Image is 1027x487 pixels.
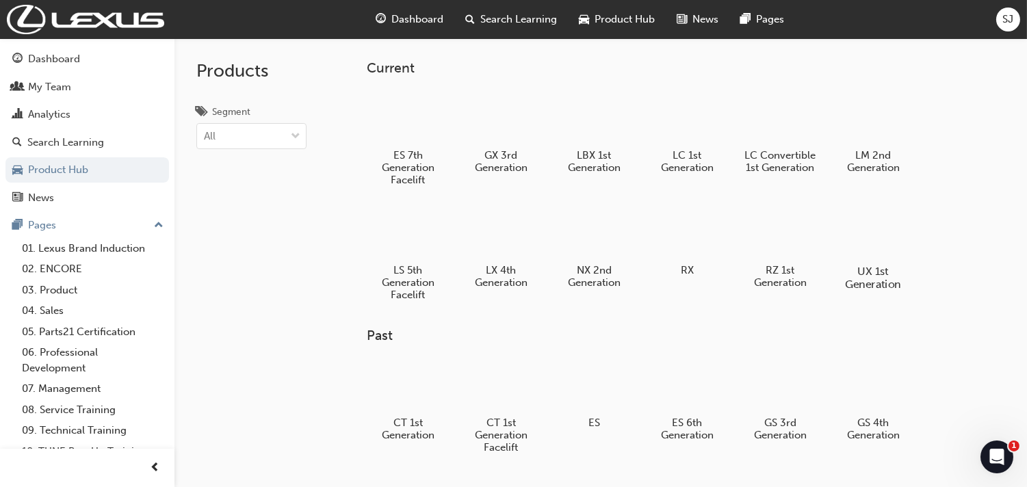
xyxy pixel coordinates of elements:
div: All [204,129,216,144]
button: SJ [996,8,1020,31]
a: 09. Technical Training [16,420,169,441]
a: ES [553,355,635,434]
a: 01. Lexus Brand Induction [16,238,169,259]
a: CT 1st Generation [367,355,449,447]
a: Dashboard [5,47,169,72]
a: Analytics [5,102,169,127]
iframe: Intercom live chat [980,440,1013,473]
a: ES 7th Generation Facelift [367,87,449,191]
img: Trak [7,5,164,34]
a: GS 3rd Generation [739,355,821,447]
span: Pages [757,12,785,27]
div: News [28,190,54,206]
a: Search Learning [5,130,169,155]
span: car-icon [580,11,590,28]
span: pages-icon [12,220,23,232]
h5: GS 3rd Generation [744,417,816,441]
h3: Current [367,60,1005,76]
span: car-icon [12,164,23,176]
span: Dashboard [392,12,444,27]
button: DashboardMy TeamAnalyticsSearch LearningProduct HubNews [5,44,169,213]
h5: RZ 1st Generation [744,264,816,289]
h5: ES 6th Generation [651,417,723,441]
h5: RX [651,264,723,276]
h5: ES 7th Generation Facelift [372,149,444,186]
h5: CT 1st Generation Facelift [465,417,537,453]
a: RX [646,202,728,281]
span: 1 [1009,440,1019,451]
h5: NX 2nd Generation [558,264,630,289]
a: Product Hub [5,157,169,183]
span: people-icon [12,81,23,94]
h5: LX 4th Generation [465,264,537,289]
span: search-icon [466,11,476,28]
h5: ES [558,417,630,429]
span: SJ [1003,12,1014,27]
h5: CT 1st Generation [372,417,444,441]
a: LC Convertible 1st Generation [739,87,821,179]
span: prev-icon [151,460,161,477]
div: Search Learning [27,135,104,150]
a: LX 4th Generation [460,202,542,293]
span: news-icon [677,11,688,28]
h5: LC 1st Generation [651,149,723,174]
a: News [5,185,169,211]
h5: LM 2nd Generation [837,149,909,174]
span: News [693,12,719,27]
a: 04. Sales [16,300,169,321]
a: 02. ENCORE [16,259,169,280]
span: pages-icon [741,11,751,28]
a: 07. Management [16,378,169,399]
a: search-iconSearch Learning [455,5,569,34]
h5: GS 4th Generation [837,417,909,441]
a: car-iconProduct Hub [569,5,666,34]
h5: LC Convertible 1st Generation [744,149,816,174]
a: My Team [5,75,169,100]
h5: LBX 1st Generation [558,149,630,174]
span: chart-icon [12,109,23,121]
a: LC 1st Generation [646,87,728,179]
h3: Past [367,328,1005,343]
a: 03. Product [16,280,169,301]
a: UX 1st Generation [832,202,914,293]
a: pages-iconPages [730,5,796,34]
h5: GX 3rd Generation [465,149,537,174]
span: guage-icon [12,53,23,66]
span: down-icon [291,128,300,146]
span: news-icon [12,192,23,205]
a: guage-iconDashboard [365,5,455,34]
span: up-icon [154,217,164,235]
a: RZ 1st Generation [739,202,821,293]
a: NX 2nd Generation [553,202,635,293]
a: GX 3rd Generation [460,87,542,179]
a: 08. Service Training [16,399,169,421]
div: Analytics [28,107,70,122]
h5: UX 1st Generation [835,265,911,291]
a: ES 6th Generation [646,355,728,447]
a: LM 2nd Generation [832,87,914,179]
div: My Team [28,79,71,95]
button: Pages [5,213,169,238]
a: LS 5th Generation Facelift [367,202,449,306]
a: GS 4th Generation [832,355,914,447]
div: Dashboard [28,51,80,67]
h5: LS 5th Generation Facelift [372,264,444,301]
div: Pages [28,218,56,233]
a: CT 1st Generation Facelift [460,355,542,459]
span: guage-icon [376,11,387,28]
span: Search Learning [481,12,558,27]
a: 05. Parts21 Certification [16,321,169,343]
span: tags-icon [196,107,207,119]
span: Product Hub [595,12,655,27]
h2: Products [196,60,307,82]
a: 06. Professional Development [16,342,169,378]
span: search-icon [12,137,22,149]
a: news-iconNews [666,5,730,34]
a: LBX 1st Generation [553,87,635,179]
a: 10. TUNE Rev-Up Training [16,441,169,462]
div: Segment [212,105,250,119]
